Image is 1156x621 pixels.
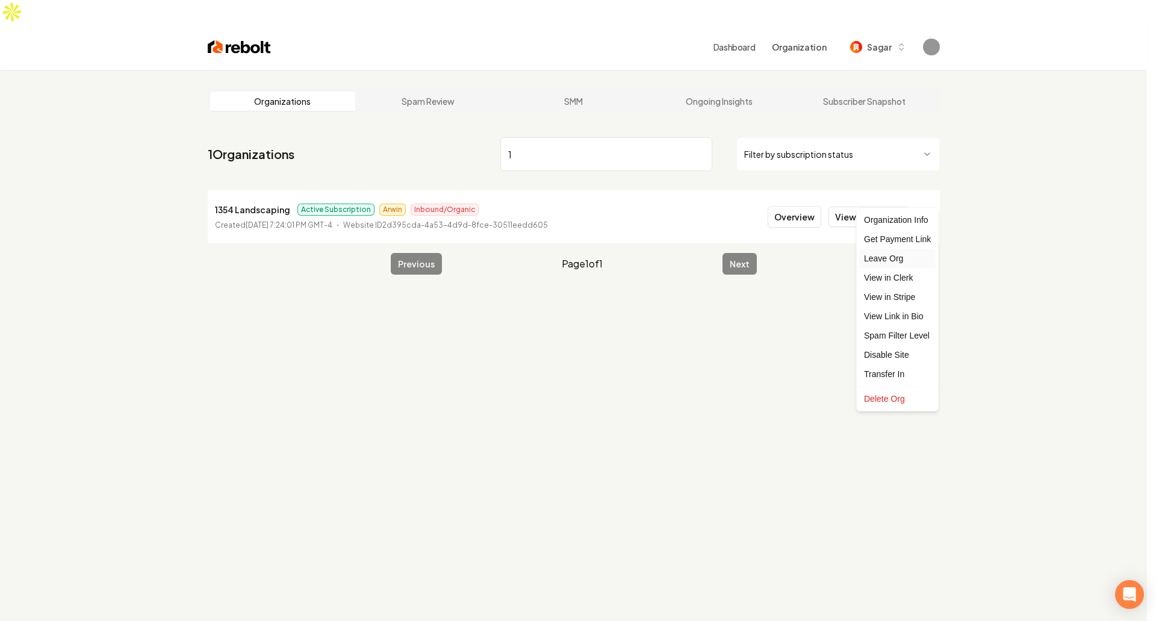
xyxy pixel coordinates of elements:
[859,210,936,229] div: Organization Info
[859,326,936,345] div: Spam Filter Level
[859,307,936,326] a: View Link in Bio
[859,229,936,249] div: Get Payment Link
[859,364,936,384] div: Transfer In
[859,268,936,287] a: View in Clerk
[859,389,936,408] div: Delete Org
[859,287,936,307] a: View in Stripe
[859,249,936,268] div: Leave Org
[859,345,936,364] div: Disable Site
